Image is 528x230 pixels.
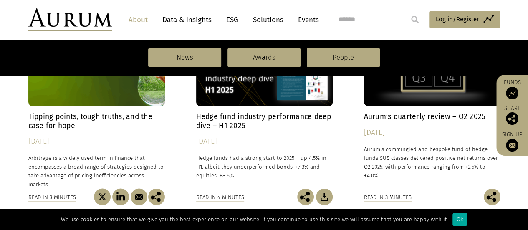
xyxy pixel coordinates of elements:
div: Read in 3 minutes [364,192,412,202]
a: ESG [222,12,243,28]
a: Sign up [500,131,524,152]
img: email-black.svg [135,193,143,200]
img: twitter-black.svg [98,192,106,201]
div: Read in 4 minutes [196,192,244,202]
p: Arbitrage is a widely used term in finance that encompasses a broad range of strategies designed ... [28,153,165,189]
div: [DATE] [28,135,165,147]
img: Sign up to our newsletter [506,139,518,152]
a: Insights Aurum’s quarterly review – Q2 2025 [DATE] Aurum’s commingled and bespoke fund of hedge f... [364,21,500,188]
a: About [124,12,152,28]
a: Funds [500,79,524,99]
img: Aurum [28,8,112,31]
a: Hedge Fund Data Hedge fund industry performance deep dive – H1 2025 [DATE] Hedge funds had a stro... [196,21,333,188]
input: Submit [407,11,423,28]
a: People [307,48,380,67]
img: Share this post [484,188,500,205]
div: Read in 3 minutes [28,192,76,202]
p: Hedge funds had a strong start to 2025 – up 4.5% in H1, albeit they underperformed bonds, +7.3% a... [196,153,333,179]
a: News [148,48,221,67]
a: Log in/Register [429,11,500,28]
img: Share this post [148,188,165,205]
p: Aurum’s commingled and bespoke fund of hedge funds $US classes delivered positive net returns ove... [364,144,500,180]
a: Solutions [249,12,288,28]
img: Share this post [506,112,518,125]
img: Download Article [316,188,333,205]
div: [DATE] [196,135,333,147]
img: Share this post [297,188,314,205]
a: Awards [227,48,301,67]
h4: Hedge fund industry performance deep dive – H1 2025 [196,112,333,130]
h4: Tipping points, tough truths, and the case for hope [28,112,165,130]
img: Access Funds [506,87,518,99]
div: Share [500,106,524,125]
div: Ok [452,213,467,226]
a: Events [294,12,319,28]
a: Data & Insights [158,12,216,28]
img: linkedin-black.svg [116,192,125,202]
span: Log in/Register [436,14,479,24]
div: [DATE] [364,126,500,138]
h4: Aurum’s quarterly review – Q2 2025 [364,112,500,121]
a: Insights Tipping points, tough truths, and the case for hope [DATE] Arbitrage is a widely used te... [28,21,165,188]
